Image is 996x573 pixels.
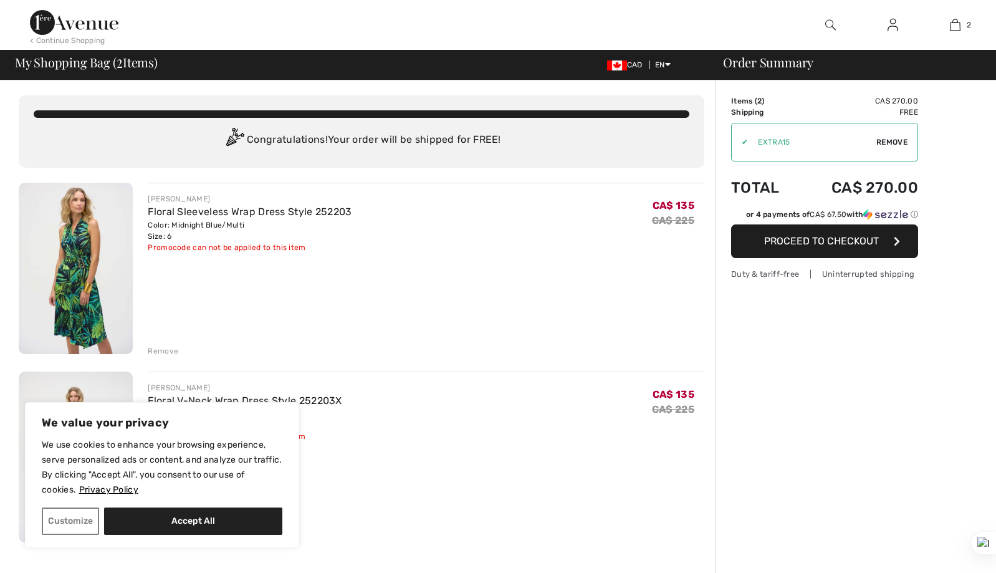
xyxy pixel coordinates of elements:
[117,53,123,69] span: 2
[148,219,352,242] div: Color: Midnight Blue/Multi Size: 6
[42,508,99,535] button: Customize
[148,193,352,205] div: [PERSON_NAME]
[731,209,918,224] div: or 4 payments ofCA$ 67.50withSezzle Click to learn more about Sezzle
[731,95,798,107] td: Items ( )
[876,137,907,148] span: Remove
[15,56,158,69] span: My Shopping Bag ( Items)
[607,60,648,69] span: CAD
[924,17,985,32] a: 2
[888,17,898,32] img: My Info
[757,97,762,105] span: 2
[30,35,105,46] div: < Continue Shopping
[863,209,908,220] img: Sezzle
[104,508,282,535] button: Accept All
[25,402,299,548] div: We value your privacy
[731,224,918,258] button: Proceed to Checkout
[798,166,918,209] td: CA$ 270.00
[748,123,876,161] input: Promo code
[79,484,139,496] a: Privacy Policy
[148,382,342,393] div: [PERSON_NAME]
[148,345,178,357] div: Remove
[148,242,352,253] div: Promocode can not be applied to this item
[798,95,918,107] td: CA$ 270.00
[764,235,879,247] span: Proceed to Checkout
[967,19,971,31] span: 2
[798,107,918,118] td: Free
[708,56,989,69] div: Order Summary
[653,200,694,211] span: CA$ 135
[655,60,671,69] span: EN
[950,17,960,32] img: My Bag
[19,372,133,543] img: Floral V-Neck Wrap Dress Style 252203X
[810,210,846,219] span: CA$ 67.50
[34,128,689,153] div: Congratulations! Your order will be shipped for FREE!
[148,395,342,407] a: Floral V-Neck Wrap Dress Style 252203X
[878,17,908,33] a: Sign In
[731,166,798,209] td: Total
[746,209,918,220] div: or 4 payments of with
[732,137,748,148] div: ✔
[30,10,118,35] img: 1ère Avenue
[731,107,798,118] td: Shipping
[42,415,282,430] p: We value your privacy
[652,403,694,415] s: CA$ 225
[148,206,352,218] a: Floral Sleeveless Wrap Dress Style 252203
[731,268,918,280] div: Duty & tariff-free | Uninterrupted shipping
[653,388,694,400] span: CA$ 135
[222,128,247,153] img: Congratulation2.svg
[19,183,133,354] img: Floral Sleeveless Wrap Dress Style 252203
[607,60,627,70] img: Canadian Dollar
[825,17,836,32] img: search the website
[42,438,282,498] p: We use cookies to enhance your browsing experience, serve personalized ads or content, and analyz...
[652,214,694,226] s: CA$ 225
